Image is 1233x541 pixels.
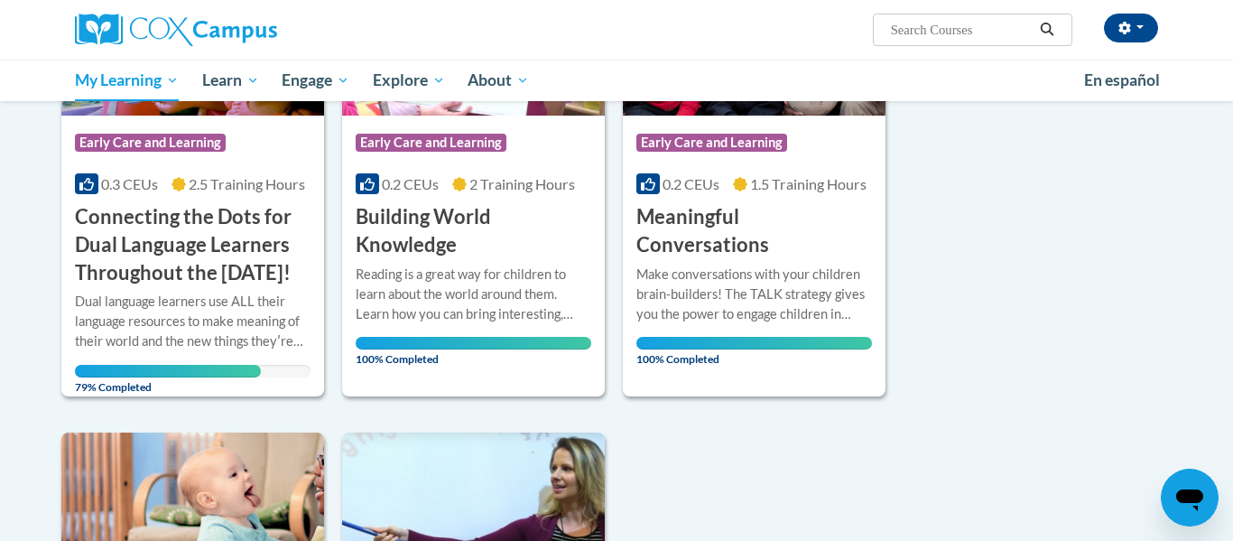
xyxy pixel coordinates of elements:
[356,337,591,350] div: Your progress
[75,70,179,91] span: My Learning
[636,337,872,350] div: Your progress
[75,365,261,378] div: Your progress
[75,365,261,394] span: 79% Completed
[75,134,226,152] span: Early Care and Learning
[63,60,190,101] a: My Learning
[48,60,1185,101] div: Main menu
[636,337,872,366] span: 100% Completed
[1072,61,1172,99] a: En español
[373,70,445,91] span: Explore
[382,175,439,192] span: 0.2 CEUs
[468,70,529,91] span: About
[75,14,277,46] img: Cox Campus
[1084,70,1160,89] span: En español
[101,175,158,192] span: 0.3 CEUs
[1034,19,1061,41] button: Search
[75,203,311,286] h3: Connecting the Dots for Dual Language Learners Throughout the [DATE]!
[356,265,591,324] div: Reading is a great way for children to learn about the world around them. Learn how you can bring...
[889,19,1034,41] input: Search Courses
[202,70,259,91] span: Learn
[457,60,542,101] a: About
[75,14,418,46] a: Cox Campus
[750,175,867,192] span: 1.5 Training Hours
[1104,14,1158,42] button: Account Settings
[663,175,719,192] span: 0.2 CEUs
[636,134,787,152] span: Early Care and Learning
[190,60,271,101] a: Learn
[270,60,361,101] a: Engage
[1161,469,1219,527] iframe: Button to launch messaging window
[636,265,872,324] div: Make conversations with your children brain-builders! The TALK strategy gives you the power to en...
[636,203,872,259] h3: Meaningful Conversations
[356,337,591,366] span: 100% Completed
[282,70,349,91] span: Engage
[361,60,457,101] a: Explore
[189,175,305,192] span: 2.5 Training Hours
[469,175,575,192] span: 2 Training Hours
[356,134,506,152] span: Early Care and Learning
[75,292,311,351] div: Dual language learners use ALL their language resources to make meaning of their world and the ne...
[356,203,591,259] h3: Building World Knowledge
